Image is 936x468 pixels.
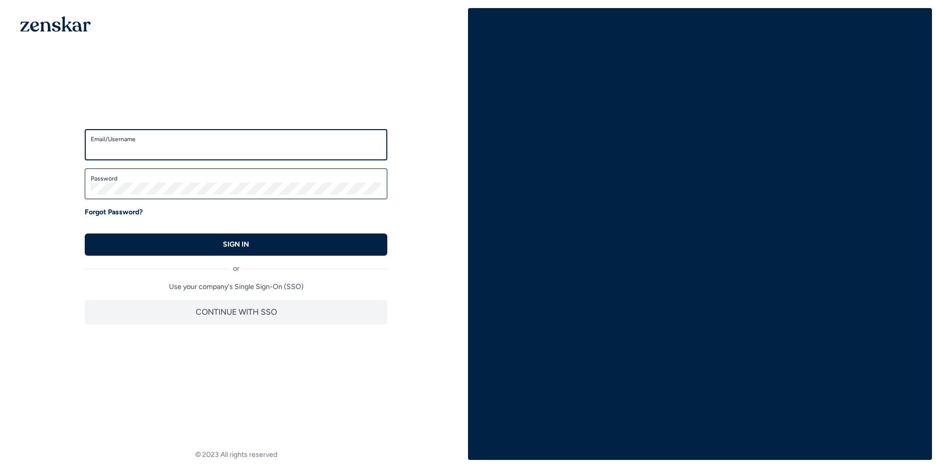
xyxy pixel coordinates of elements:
div: or [85,256,387,274]
p: SIGN IN [223,240,249,250]
button: SIGN IN [85,233,387,256]
p: Use your company's Single Sign-On (SSO) [85,282,387,292]
button: CONTINUE WITH SSO [85,300,387,324]
a: Forgot Password? [85,207,143,217]
footer: © 2023 All rights reserved [4,450,468,460]
img: 1OGAJ2xQqyY4LXKgY66KYq0eOWRCkrZdAb3gUhuVAqdWPZE9SRJmCz+oDMSn4zDLXe31Ii730ItAGKgCKgCCgCikA4Av8PJUP... [20,16,91,32]
label: Email/Username [91,135,381,143]
label: Password [91,174,381,183]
